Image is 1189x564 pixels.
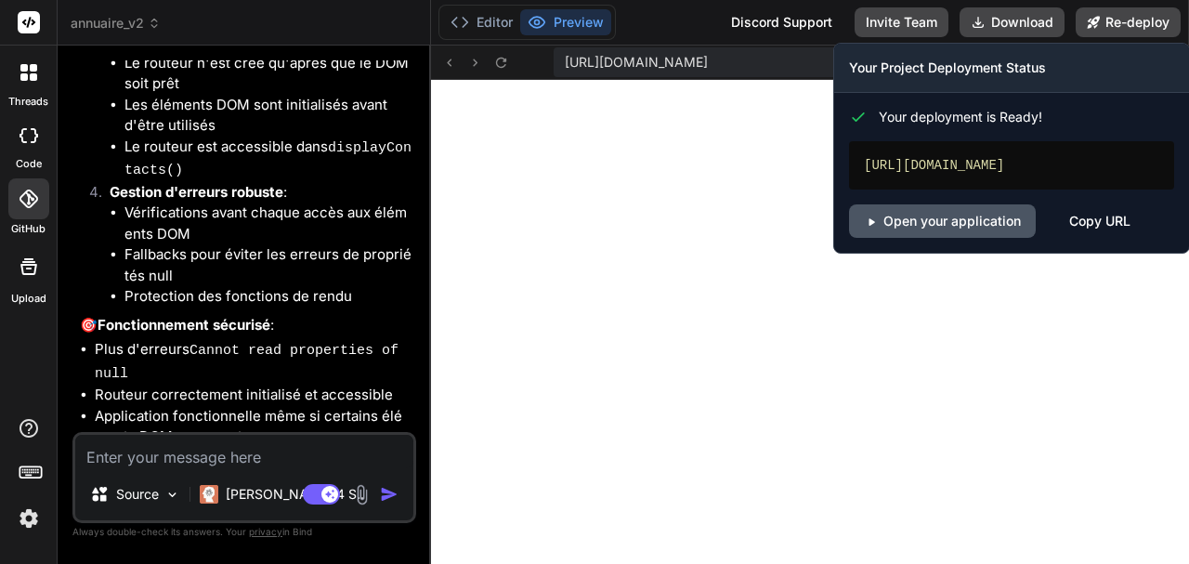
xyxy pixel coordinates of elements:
div: Discord Support [720,7,843,37]
h3: Your Project Deployment Status [849,59,1174,77]
span: privacy [249,526,282,537]
label: code [16,156,42,172]
li: Application fonctionnelle même si certains éléments DOM manquent [95,406,412,448]
li: Fallbacks pour éviter les erreurs de propriétés null [124,244,412,286]
li: Le routeur est accessible dans [124,137,412,182]
p: : [110,182,412,203]
a: Open your application [849,204,1036,238]
li: Protection des fonctions de rendu [124,286,412,308]
li: Routeur correctement initialisé et accessible [95,385,412,406]
li: Vérifications avant chaque accès aux éléments DOM [124,203,412,244]
label: GitHub [11,221,46,237]
div: [URL][DOMAIN_NAME] [849,141,1174,190]
div: Copy URL [1069,204,1130,238]
iframe: Preview [431,80,1189,564]
img: attachment [351,484,372,505]
span: annuaire_v2 [71,14,161,33]
img: icon [380,485,399,504]
span: [URL][DOMAIN_NAME] [565,53,708,72]
p: Source [116,485,159,504]
img: Pick Models [164,487,180,503]
p: Always double-check its answers. Your in Bind [72,523,416,541]
button: Download [960,7,1065,37]
p: [PERSON_NAME] 4 S.. [226,485,364,504]
button: Invite Team [855,7,948,37]
button: Re-deploy [1076,7,1181,37]
p: 🎯 : [80,315,412,336]
code: Cannot read properties of null [95,343,399,382]
li: Le routeur n'est créé qu'après que le DOM soit prêt [124,53,412,95]
li: Les éléments DOM sont initialisés avant d'être utilisés [124,95,412,137]
label: Upload [11,291,46,307]
button: Preview [520,9,611,35]
label: threads [8,94,48,110]
button: Editor [443,9,520,35]
span: Your deployment is Ready! [879,108,1042,126]
img: Claude 4 Sonnet [200,485,218,504]
strong: Fonctionnement sécurisé [98,316,270,334]
img: settings [13,503,45,534]
li: Plus d'erreurs [95,339,412,385]
strong: Gestion d'erreurs robuste [110,183,283,201]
